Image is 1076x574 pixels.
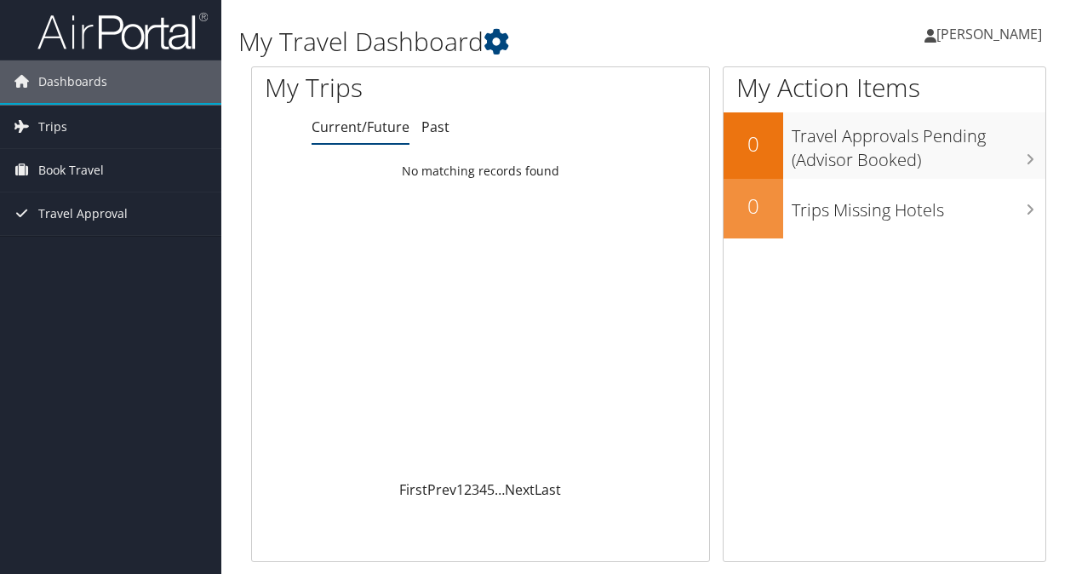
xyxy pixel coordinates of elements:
span: Travel Approval [38,192,128,235]
span: [PERSON_NAME] [936,25,1042,43]
h2: 0 [724,192,783,221]
a: 5 [487,480,495,499]
h3: Travel Approvals Pending (Advisor Booked) [792,116,1045,172]
a: 0Trips Missing Hotels [724,179,1045,238]
a: 1 [456,480,464,499]
td: No matching records found [252,156,709,187]
a: Current/Future [312,118,409,136]
a: Last [535,480,561,499]
a: 3 [472,480,479,499]
span: … [495,480,505,499]
h1: My Travel Dashboard [238,24,786,60]
a: Next [505,480,535,499]
a: 4 [479,480,487,499]
img: airportal-logo.png [37,11,208,51]
h3: Trips Missing Hotels [792,190,1045,222]
span: Book Travel [38,149,104,192]
a: [PERSON_NAME] [924,9,1059,60]
span: Dashboards [38,60,107,103]
a: 0Travel Approvals Pending (Advisor Booked) [724,112,1045,178]
h1: My Trips [265,70,506,106]
a: 2 [464,480,472,499]
a: Past [421,118,449,136]
a: Prev [427,480,456,499]
a: First [399,480,427,499]
h2: 0 [724,129,783,158]
span: Trips [38,106,67,148]
h1: My Action Items [724,70,1045,106]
